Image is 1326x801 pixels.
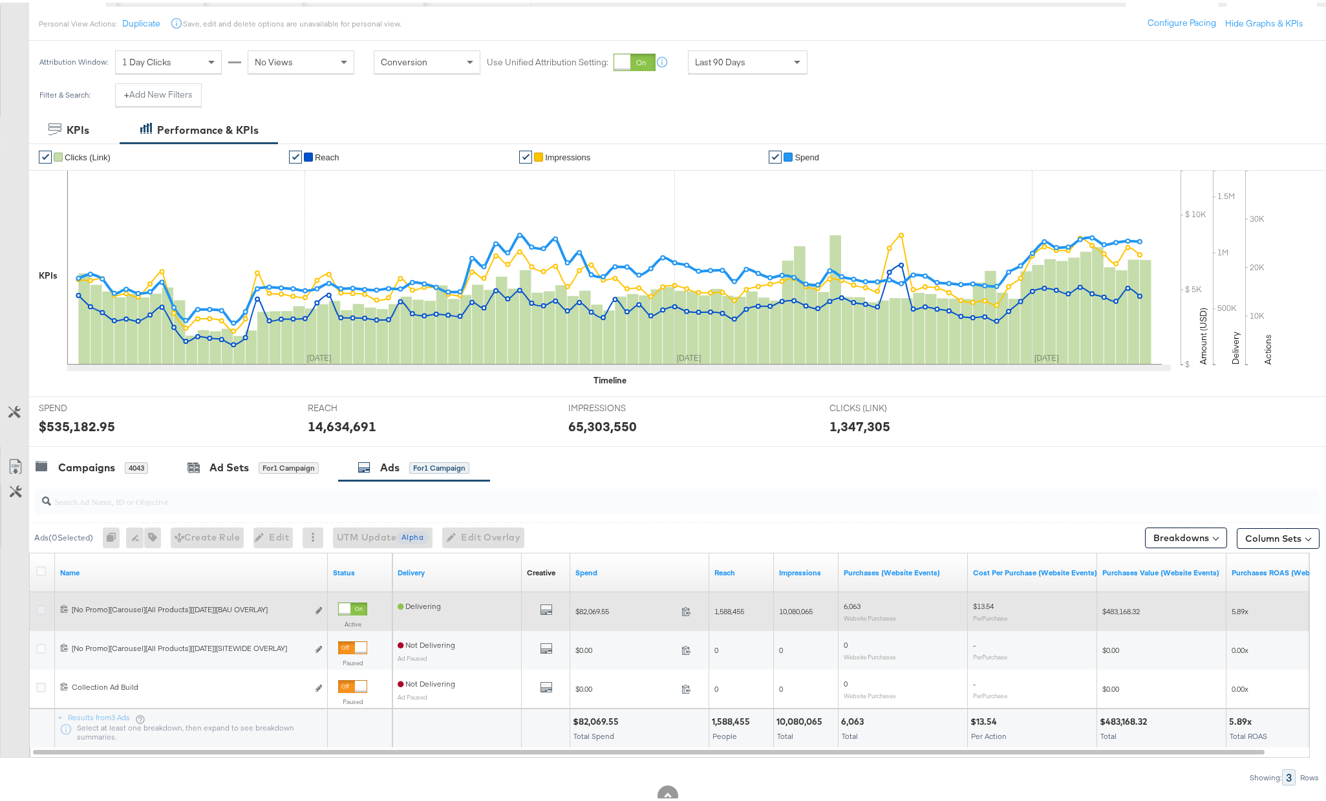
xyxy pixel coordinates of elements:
a: ✔ [39,148,52,161]
div: Personal View Actions: [39,16,117,27]
button: Breakdowns [1145,525,1227,546]
span: 6,063 [844,599,861,608]
div: 1,588,455 [712,713,754,725]
sub: Website Purchases [844,689,896,697]
span: 0 [779,643,783,652]
text: Amount (USD) [1197,305,1209,362]
div: $483,168.32 [1100,713,1151,725]
span: Last 90 Days [695,54,745,65]
span: Total [777,729,793,738]
span: 0.00x [1232,643,1248,652]
button: Column Sets [1237,526,1320,546]
div: $82,069.55 [573,713,623,725]
div: for 1 Campaign [259,460,319,471]
span: Not Delivering [398,676,455,686]
span: $13.54 [973,599,994,608]
div: [No Promo][Carousel][All Products][[DATE]][BAU OVERLAY] [72,602,308,612]
span: Delivering [398,599,441,608]
div: Timeline [593,372,626,384]
a: ✔ [519,148,532,161]
a: Reflects the ability of your Ad to achieve delivery. [398,565,517,575]
div: 0 [103,525,126,546]
a: ✔ [289,148,302,161]
div: Attribution Window: [39,55,109,64]
div: Campaigns [58,458,115,473]
div: Showing: [1249,771,1282,780]
a: The total value of the purchase actions tracked by your Custom Audience pixel on your website aft... [1102,565,1221,575]
div: 5.89x [1229,713,1256,725]
a: The number of times your ad was served. On mobile apps an ad is counted as served the first time ... [779,565,833,575]
div: Ads [380,458,400,473]
a: ✔ [769,148,782,161]
span: Reach [315,150,339,160]
span: 0 [844,676,848,686]
div: KPIs [67,120,89,135]
a: The total amount spent to date. [575,565,704,575]
div: 14,634,691 [308,414,376,433]
span: Total ROAS [1230,729,1267,738]
span: 0 [844,637,848,647]
label: Use Unified Attribution Setting: [487,54,608,66]
span: 10,080,065 [779,604,813,614]
span: Clicks (Link) [65,150,111,160]
span: - [973,676,976,686]
sub: Per Purchase [973,612,1007,619]
sub: Ad Paused [398,690,427,698]
label: Paused [338,695,367,703]
sub: Per Purchase [973,650,1007,658]
span: Not Delivering [398,637,455,647]
span: Per Action [971,729,1007,738]
span: $483,168.32 [1102,604,1140,614]
span: No Views [255,54,293,65]
sub: Ad Paused [398,652,427,659]
div: Collection Ad Build [72,679,308,690]
text: Actions [1262,332,1274,362]
span: 5.89x [1232,604,1248,614]
sub: Per Purchase [973,689,1007,697]
a: The number of people your ad was served to. [714,565,769,575]
span: Total [842,729,858,738]
span: REACH [308,400,405,412]
div: Ads ( 0 Selected) [34,529,93,541]
strong: + [124,86,129,98]
button: Configure Pacing [1139,9,1225,32]
span: $82,069.55 [575,604,676,614]
span: $0.00 [575,643,676,652]
span: Impressions [545,150,590,160]
span: People [712,729,737,738]
div: for 1 Campaign [409,460,469,471]
div: 3 [1282,767,1296,783]
label: Active [338,617,367,626]
input: Search Ad Name, ID or Objective [51,481,1201,506]
div: Performance & KPIs [157,120,259,135]
span: $0.00 [1102,681,1119,691]
div: 65,303,550 [568,414,637,433]
div: $535,182.95 [39,414,115,433]
span: $0.00 [1102,643,1119,652]
div: [No Promo][Carousel][All Products][[DATE]][SITEWIDE OVERLAY] [72,641,308,651]
label: Paused [338,656,367,665]
span: SPEND [39,400,136,412]
span: CLICKS (LINK) [829,400,926,412]
span: 1 Day Clicks [122,54,171,65]
div: 10,080,065 [776,713,826,725]
button: +Add New Filters [115,81,202,104]
div: 1,347,305 [829,414,890,433]
a: Ad Name. [60,565,323,575]
a: Shows the current state of your Ad. [333,565,387,575]
span: Total Spend [573,729,614,738]
span: $0.00 [575,681,676,691]
div: Rows [1299,771,1320,780]
div: Ad Sets [209,458,249,473]
div: KPIs [39,267,58,279]
div: Creative [527,565,555,575]
div: Filter & Search: [39,88,91,97]
span: - [973,637,976,647]
div: $13.54 [970,713,1001,725]
span: Conversion [381,54,427,65]
div: 6,063 [841,713,868,725]
span: 1,588,455 [714,604,744,614]
span: 0 [714,643,718,652]
div: Save, edit and delete options are unavailable for personal view. [183,16,401,27]
span: 0 [779,681,783,691]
